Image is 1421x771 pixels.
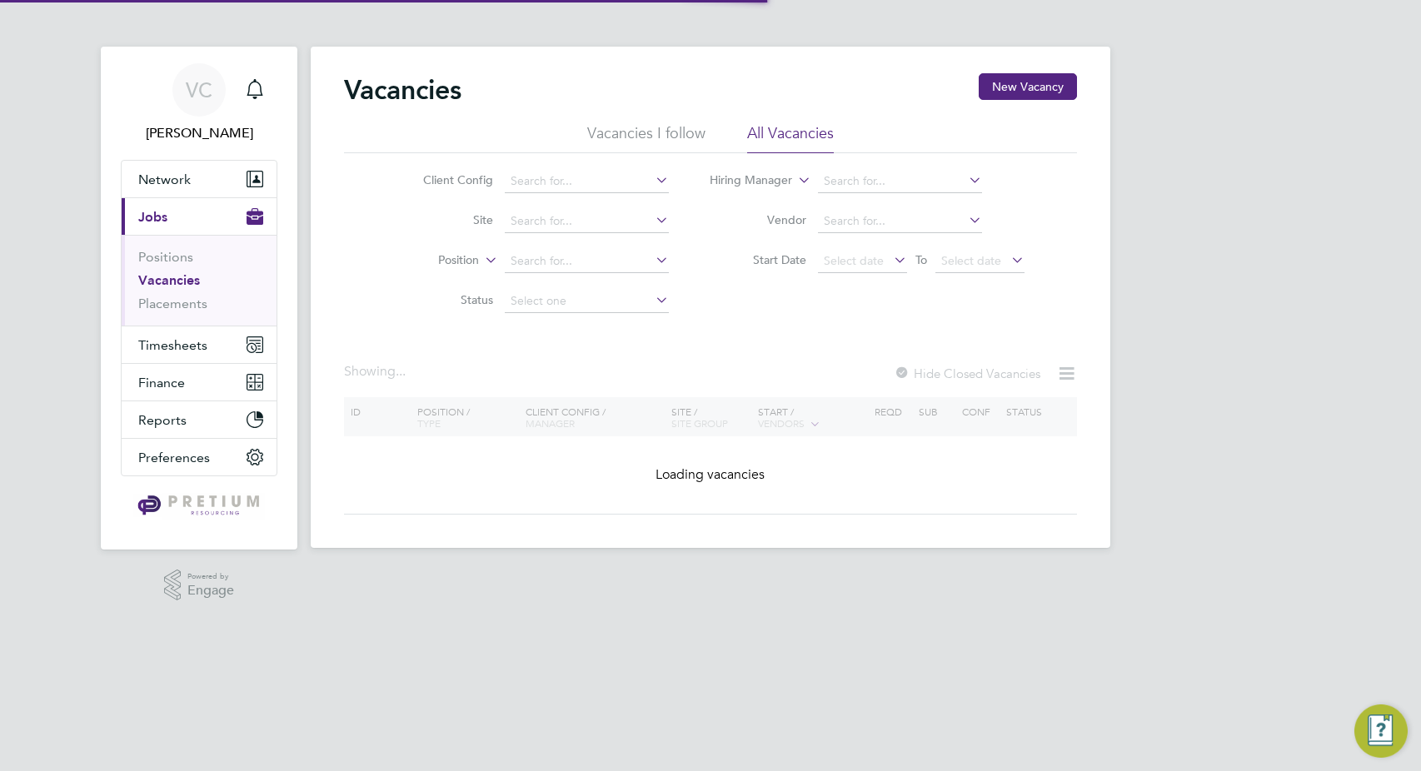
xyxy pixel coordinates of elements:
[138,272,200,288] a: Vacancies
[164,570,235,601] a: Powered byEngage
[101,47,297,550] nav: Main navigation
[187,584,234,598] span: Engage
[396,363,406,380] span: ...
[121,63,277,143] a: VC[PERSON_NAME]
[505,290,669,313] input: Select one
[710,212,806,227] label: Vendor
[138,375,185,390] span: Finance
[397,292,493,307] label: Status
[505,250,669,273] input: Search for...
[138,412,187,428] span: Reports
[121,123,277,143] span: Valentina Cerulli
[138,209,167,225] span: Jobs
[138,296,207,311] a: Placements
[383,252,479,269] label: Position
[122,364,277,400] button: Finance
[910,249,932,271] span: To
[186,79,212,101] span: VC
[133,493,264,520] img: pretium-logo-retina.png
[122,235,277,326] div: Jobs
[397,212,493,227] label: Site
[941,253,1001,268] span: Select date
[122,198,277,235] button: Jobs
[894,366,1040,381] label: Hide Closed Vacancies
[122,401,277,438] button: Reports
[122,439,277,475] button: Preferences
[696,172,792,189] label: Hiring Manager
[138,450,210,465] span: Preferences
[121,493,277,520] a: Go to home page
[710,252,806,267] label: Start Date
[187,570,234,584] span: Powered by
[1354,704,1408,758] button: Engage Resource Center
[505,210,669,233] input: Search for...
[138,172,191,187] span: Network
[824,253,884,268] span: Select date
[587,123,706,153] li: Vacancies I follow
[505,170,669,193] input: Search for...
[122,326,277,363] button: Timesheets
[979,73,1077,100] button: New Vacancy
[818,170,982,193] input: Search for...
[138,249,193,265] a: Positions
[344,73,461,107] h2: Vacancies
[397,172,493,187] label: Client Config
[122,161,277,197] button: Network
[344,363,409,381] div: Showing
[747,123,834,153] li: All Vacancies
[138,337,207,353] span: Timesheets
[818,210,982,233] input: Search for...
